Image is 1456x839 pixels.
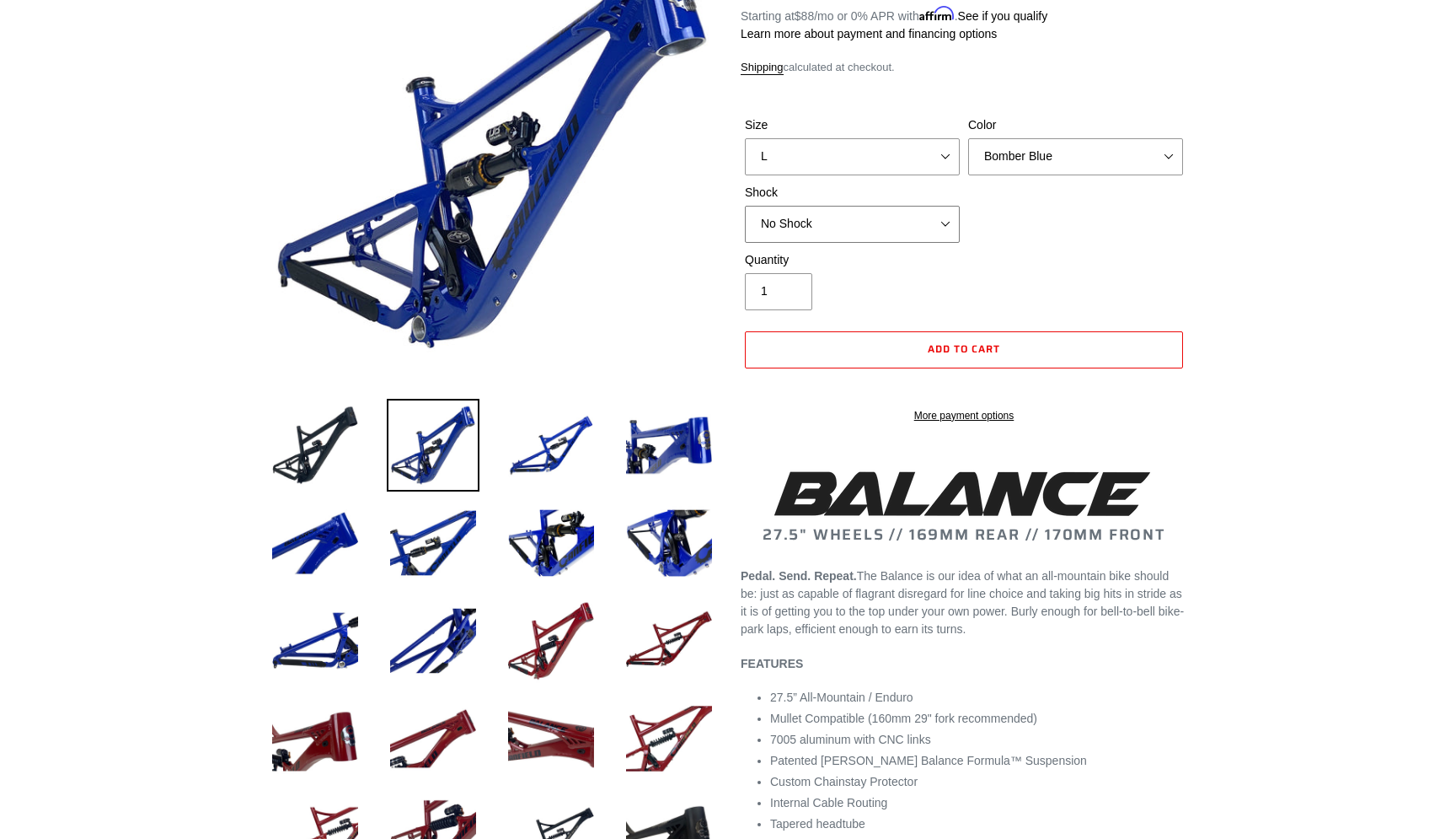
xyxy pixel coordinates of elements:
[505,594,597,687] img: Load image into Gallery viewer, BALANCE - Frameset
[269,594,361,687] img: Load image into Gallery viewer, BALANCE - Frameset
[269,692,361,785] img: Load image into Gallery viewer, BALANCE - Frameset
[505,692,597,785] img: Load image into Gallery viewer, BALANCE - Frameset
[928,341,1000,357] span: Add to cart
[741,59,1187,76] div: calculated at checkout.
[741,27,997,40] a: Learn more about payment and financing options
[919,7,955,21] span: Affirm
[741,465,1187,545] h2: 27.5" WHEELS // 169MM REAR // 170MM FRONT
[770,712,1037,725] span: Mullet Compatible (160mm 29" fork recommended)
[770,815,1187,833] li: Tapered headtube
[770,796,887,809] span: Internal Cable Routing
[741,3,1047,25] p: Starting at /mo or 0% APR with .
[741,567,1187,638] p: The Balance is our idea of what an all-mountain bike should be: just as capable of flagrant disre...
[770,754,1087,767] span: Patented [PERSON_NAME] Balance Formula™ Suspension
[741,657,803,670] b: FEATURES
[745,184,960,202] label: Shock
[387,692,479,785] img: Load image into Gallery viewer, BALANCE - Frameset
[387,497,479,589] img: Load image into Gallery viewer, BALANCE - Frameset
[741,61,784,75] a: Shipping
[623,692,715,785] img: Load image into Gallery viewer, BALANCE - Frameset
[770,691,913,704] span: 27.5” All-Mountain / Enduro
[623,399,715,492] img: Load image into Gallery viewer, BALANCE - Frameset
[505,497,597,589] img: Load image into Gallery viewer, BALANCE - Frameset
[770,733,931,746] span: 7005 aluminum with CNC links
[387,594,479,687] img: Load image into Gallery viewer, BALANCE - Frameset
[745,408,1183,423] a: More payment options
[770,775,918,788] span: Custom Chainstay Protector
[623,594,715,687] img: Load image into Gallery viewer, BALANCE - Frameset
[958,9,1048,23] a: See if you qualify - Learn more about Affirm Financing (opens in modal)
[968,116,1183,134] label: Color
[269,497,361,589] img: Load image into Gallery viewer, BALANCE - Frameset
[623,497,715,589] img: Load image into Gallery viewer, BALANCE - Frameset
[505,399,597,492] img: Load image into Gallery viewer, BALANCE - Frameset
[745,251,960,269] label: Quantity
[745,331,1183,368] button: Add to cart
[795,9,814,23] span: $88
[741,569,857,583] b: Pedal. Send. Repeat.
[269,399,361,492] img: Load image into Gallery viewer, BALANCE - Frameset
[387,399,479,492] img: Load image into Gallery viewer, BALANCE - Frameset
[745,116,960,134] label: Size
